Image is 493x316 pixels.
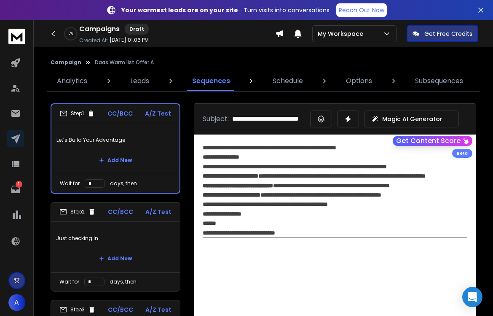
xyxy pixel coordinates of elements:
p: Options [346,76,372,86]
button: Magic AI Generator [364,111,459,127]
button: Get Content Score [393,136,472,146]
a: Options [341,71,377,91]
button: A [8,294,25,311]
p: Just checking in [56,227,175,250]
p: Get Free Credits [424,30,472,38]
p: [DATE] 01:06 PM [110,37,149,43]
p: 0 % [69,31,73,36]
a: Sequences [187,71,235,91]
h1: Campaigns [79,24,120,34]
button: Add New [92,152,139,169]
button: Campaign [51,59,81,66]
div: Step 1 [60,110,95,117]
a: 1 [7,181,24,198]
p: A/Z Test [145,305,171,314]
p: days, then [110,180,137,187]
a: Analytics [52,71,92,91]
a: Reach Out Now [336,3,387,17]
p: Schedule [273,76,303,86]
a: Leads [125,71,154,91]
p: CC/BCC [108,208,133,216]
p: – Turn visits into conversations [121,6,330,14]
div: Step 2 [59,208,96,216]
p: Subsequences [415,76,463,86]
li: Step1CC/BCCA/Z TestLet’s Build Your AdvantageAdd NewWait fordays, then [51,103,180,194]
p: Wait for [60,180,80,187]
p: CC/BCC [108,305,133,314]
p: CC/BCC [107,109,133,118]
p: 1 [16,181,22,188]
a: Subsequences [410,71,468,91]
a: Schedule [268,71,308,91]
button: Get Free Credits [407,25,478,42]
p: Leads [130,76,149,86]
div: Step 3 [59,306,96,313]
strong: Your warmest leads are on your site [121,6,238,14]
p: days, then [110,278,137,285]
p: Reach Out Now [339,6,384,14]
div: Open Intercom Messenger [462,287,482,307]
p: Analytics [57,76,87,86]
p: My Workspace [318,30,367,38]
p: Magic AI Generator [382,115,442,123]
p: Subject: [203,114,229,124]
p: Daas Warm list Offer A [95,59,154,66]
p: A/Z Test [145,109,171,118]
button: Add New [92,250,139,267]
li: Step2CC/BCCA/Z TestJust checking inAdd NewWait fordays, then [51,202,180,292]
p: A/Z Test [145,208,171,216]
div: Beta [452,149,472,158]
p: Wait for [59,278,79,285]
p: Let’s Build Your Advantage [56,128,174,152]
p: Created At: [79,37,108,44]
p: Sequences [192,76,230,86]
div: Draft [125,24,149,35]
img: logo [8,29,25,44]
